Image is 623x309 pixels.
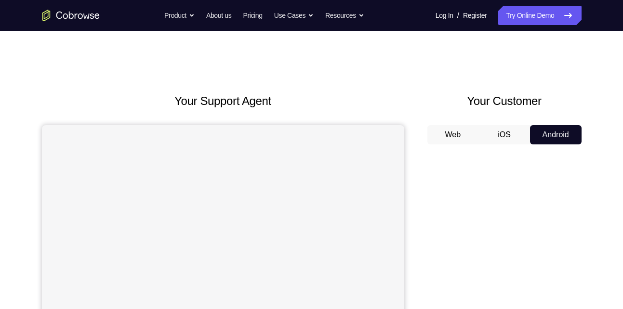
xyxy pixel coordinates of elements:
[436,6,453,25] a: Log In
[478,125,530,144] button: iOS
[325,6,364,25] button: Resources
[498,6,581,25] a: Try Online Demo
[427,125,479,144] button: Web
[42,10,100,21] a: Go to the home page
[463,6,487,25] a: Register
[42,92,404,110] h2: Your Support Agent
[530,125,582,144] button: Android
[427,92,582,110] h2: Your Customer
[164,6,195,25] button: Product
[274,6,314,25] button: Use Cases
[243,6,262,25] a: Pricing
[206,6,231,25] a: About us
[457,10,459,21] span: /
